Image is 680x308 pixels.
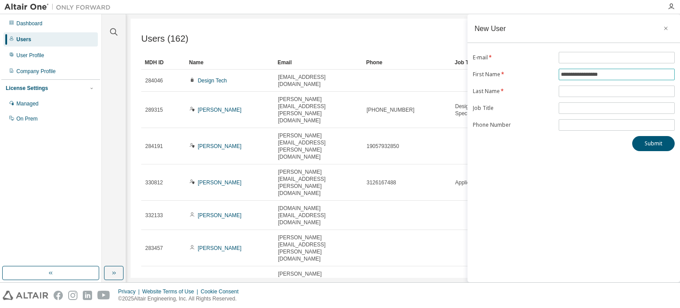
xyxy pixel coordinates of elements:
span: Users (162) [141,34,189,44]
a: [PERSON_NAME] [198,179,242,186]
img: youtube.svg [97,291,110,300]
div: New User [475,25,506,32]
span: [PERSON_NAME][EMAIL_ADDRESS][PERSON_NAME][DOMAIN_NAME] [278,132,359,160]
span: 19057932850 [367,143,399,150]
span: 332133 [145,212,163,219]
span: [PHONE_NUMBER] [367,106,414,113]
div: Managed [16,100,39,107]
span: 283457 [145,245,163,252]
span: [PERSON_NAME][EMAIL_ADDRESS][PERSON_NAME][DOMAIN_NAME] [278,270,359,299]
img: linkedin.svg [83,291,92,300]
img: altair_logo.svg [3,291,48,300]
div: On Prem [16,115,38,122]
div: User Profile [16,52,44,59]
label: E-mail [473,54,553,61]
span: [PERSON_NAME][EMAIL_ADDRESS][PERSON_NAME][DOMAIN_NAME] [278,234,359,262]
span: [DOMAIN_NAME][EMAIL_ADDRESS][DOMAIN_NAME] [278,205,359,226]
div: Privacy [118,288,142,295]
span: [EMAIL_ADDRESS][DOMAIN_NAME] [278,74,359,88]
a: Design Tech [198,78,227,84]
span: Application Specialist [455,179,505,186]
span: 289315 [145,106,163,113]
div: Website Terms of Use [142,288,201,295]
div: Company Profile [16,68,56,75]
div: License Settings [6,85,48,92]
img: facebook.svg [54,291,63,300]
label: Last Name [473,88,553,95]
div: Dashboard [16,20,42,27]
div: Phone [366,55,448,70]
span: 330812 [145,179,163,186]
a: [PERSON_NAME] [198,212,242,218]
span: 284046 [145,77,163,84]
span: [PERSON_NAME][EMAIL_ADDRESS][PERSON_NAME][DOMAIN_NAME] [278,168,359,197]
span: 284191 [145,143,163,150]
a: [PERSON_NAME] [198,107,242,113]
a: [PERSON_NAME] [198,245,242,251]
div: Users [16,36,31,43]
p: © 2025 Altair Engineering, Inc. All Rights Reserved. [118,295,244,303]
a: [PERSON_NAME] [198,143,242,149]
span: 3126167488 [367,179,396,186]
img: Altair One [4,3,115,12]
label: Job Title [473,105,553,112]
label: First Name [473,71,553,78]
div: Job Title [455,55,536,70]
div: Email [278,55,359,70]
span: Design Technology Support Specialist [455,103,536,117]
label: Phone Number [473,121,553,129]
button: Submit [632,136,675,151]
div: Name [189,55,270,70]
span: [PERSON_NAME][EMAIL_ADDRESS][PERSON_NAME][DOMAIN_NAME] [278,96,359,124]
div: MDH ID [145,55,182,70]
img: instagram.svg [68,291,77,300]
div: Cookie Consent [201,288,243,295]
